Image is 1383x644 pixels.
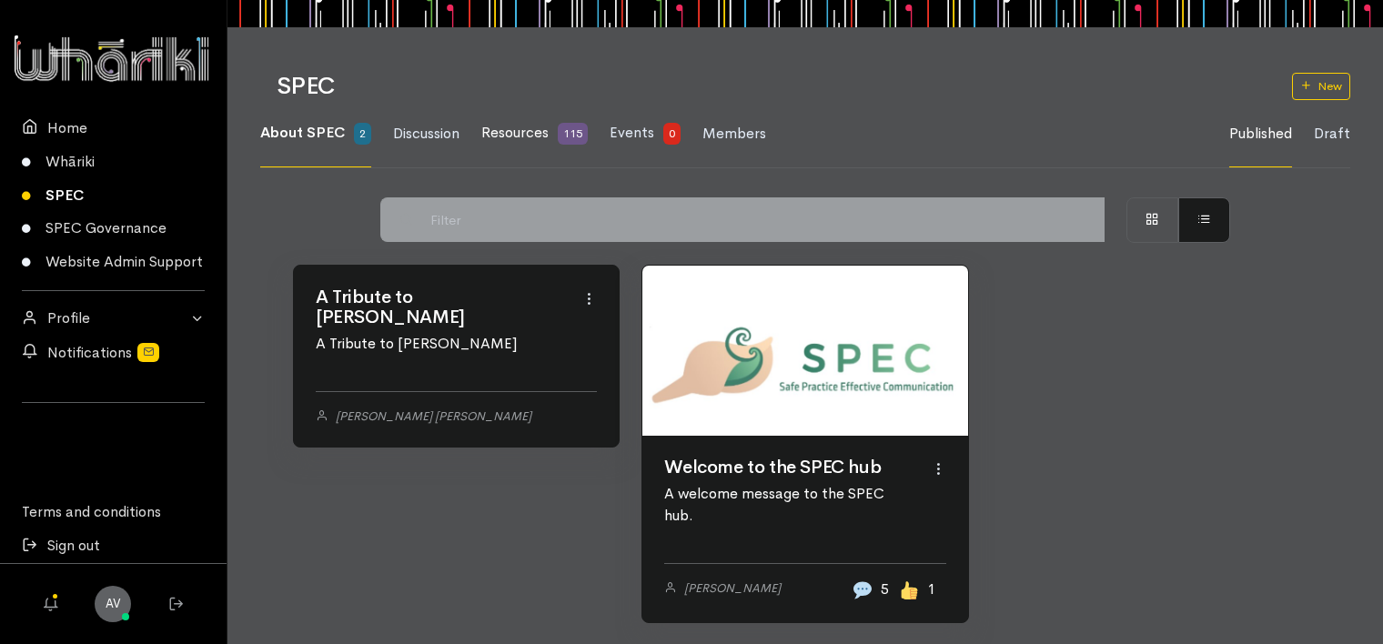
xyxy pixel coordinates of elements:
a: Published [1229,101,1292,167]
a: Resources 115 [481,100,588,167]
iframe: LinkedIn Embedded Content [77,414,150,437]
span: Resources [481,123,549,142]
a: About SPEC 2 [260,100,371,167]
span: Members [702,124,766,143]
a: Discussion [393,101,459,167]
a: New [1292,73,1350,100]
span: About SPEC [260,123,345,142]
span: Events [610,123,654,142]
input: Filter [421,197,1105,242]
a: Events 0 [610,100,681,167]
span: Discussion [393,124,459,143]
span: 0 [663,123,681,145]
a: Draft [1314,101,1350,167]
span: 2 [354,123,371,145]
a: Members [702,101,766,167]
span: 115 [558,123,588,145]
h1: SPEC [277,74,1270,100]
a: AV [95,586,131,622]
